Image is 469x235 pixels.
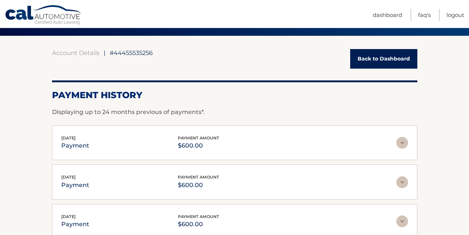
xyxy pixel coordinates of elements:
[61,141,89,151] p: payment
[52,108,417,117] p: Displaying up to 24 months previous of payments*.
[178,180,219,190] p: $600.00
[178,141,219,151] p: $600.00
[396,137,408,149] img: accordion-rest.svg
[5,5,82,26] a: Cal Automotive
[61,219,89,229] p: payment
[396,215,408,227] img: accordion-rest.svg
[178,174,219,180] span: payment amount
[396,176,408,188] img: accordion-rest.svg
[446,9,464,21] a: Logout
[178,135,219,141] span: payment amount
[61,135,76,141] span: [DATE]
[418,9,431,21] a: FAQ's
[178,214,219,219] span: payment amount
[61,180,89,190] p: payment
[350,49,417,69] a: Back to Dashboard
[373,9,402,21] a: Dashboard
[61,214,76,219] span: [DATE]
[61,174,76,180] span: [DATE]
[52,90,417,101] h2: Payment History
[178,219,219,229] p: $600.00
[110,49,153,56] span: #44455535256
[52,49,100,56] a: Account Details
[104,49,106,56] span: |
